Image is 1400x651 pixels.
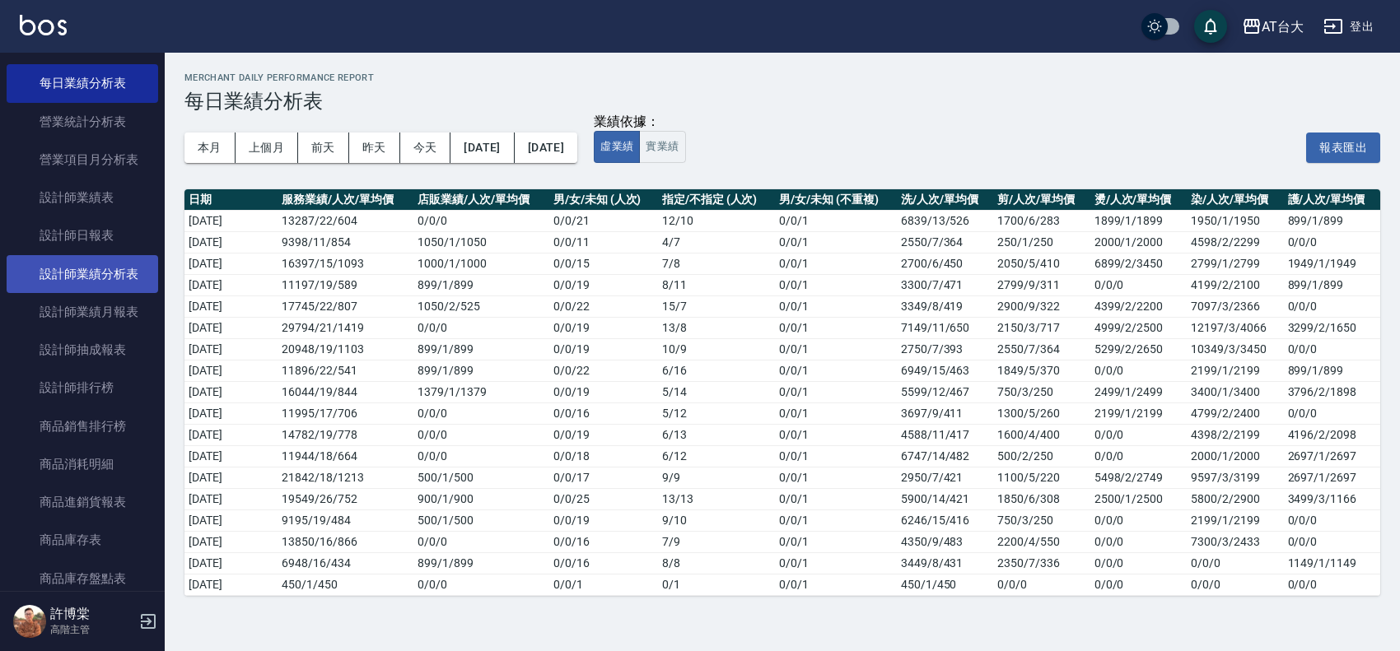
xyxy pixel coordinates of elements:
[775,338,897,360] td: 0 / 0 / 1
[413,488,549,509] td: 900 / 1 / 900
[184,338,278,360] td: [DATE]
[993,445,1090,467] td: 500/2/250
[658,509,775,531] td: 9 / 10
[1090,210,1187,231] td: 1899/1/1899
[1306,133,1380,163] button: 報表匯出
[1187,402,1283,424] td: 4799/2/2400
[413,381,549,402] td: 1379 / 1 / 1379
[7,141,158,179] a: 營業項目月分析表
[897,381,993,402] td: 5599/12/467
[1090,189,1187,211] th: 燙/人次/單均價
[897,210,993,231] td: 6839/13/526
[1187,253,1283,274] td: 2799/1/2799
[1090,574,1187,595] td: 0/0/0
[236,133,298,163] button: 上個月
[1187,424,1283,445] td: 4398/2/2199
[184,253,278,274] td: [DATE]
[1090,509,1187,531] td: 0/0/0
[658,488,775,509] td: 13 / 13
[1317,12,1380,42] button: 登出
[549,531,658,552] td: 0 / 0 / 16
[993,295,1090,317] td: 2900/9/322
[1187,210,1283,231] td: 1950/1/1950
[658,360,775,381] td: 6 / 16
[658,467,775,488] td: 9 / 9
[658,210,775,231] td: 12 / 10
[594,114,685,131] div: 業績依據：
[1187,381,1283,402] td: 3400/1/3400
[897,338,993,360] td: 2750/7/393
[993,274,1090,295] td: 2799/9/311
[775,189,897,211] th: 男/女/未知 (不重複)
[993,467,1090,488] td: 1100/5/220
[1187,295,1283,317] td: 7097/3/2366
[897,467,993,488] td: 2950/7/421
[658,317,775,338] td: 13 / 8
[897,445,993,467] td: 6747/14/482
[7,293,158,331] a: 設計師業績月報表
[993,509,1090,531] td: 750/3/250
[278,424,413,445] td: 14782 / 19 / 778
[1090,360,1187,381] td: 0/0/0
[7,369,158,407] a: 設計師排行榜
[775,552,897,574] td: 0 / 0 / 1
[897,531,993,552] td: 4350/9/483
[549,488,658,509] td: 0 / 0 / 25
[1284,295,1381,317] td: 0/0/0
[184,72,1380,83] h2: merchant daily performance report
[897,253,993,274] td: 2700/6/450
[413,552,549,574] td: 899 / 1 / 899
[658,189,775,211] th: 指定/不指定 (人次)
[775,295,897,317] td: 0 / 0 / 1
[184,509,278,531] td: [DATE]
[400,133,451,163] button: 今天
[278,467,413,488] td: 21842 / 18 / 1213
[775,488,897,509] td: 0 / 0 / 1
[993,253,1090,274] td: 2050/5/410
[658,552,775,574] td: 8 / 8
[897,574,993,595] td: 450/1/450
[7,179,158,216] a: 設計師業績表
[413,574,549,595] td: 0 / 0 / 0
[1187,445,1283,467] td: 2000/1/2000
[450,133,514,163] button: [DATE]
[278,402,413,424] td: 11995 / 17 / 706
[184,360,278,381] td: [DATE]
[278,574,413,595] td: 450 / 1 / 450
[1187,360,1283,381] td: 2199/1/2199
[1306,138,1380,154] a: 報表匯出
[1090,274,1187,295] td: 0/0/0
[20,15,67,35] img: Logo
[897,488,993,509] td: 5900/14/421
[13,605,46,638] img: Person
[278,552,413,574] td: 6948 / 16 / 434
[549,509,658,531] td: 0 / 0 / 19
[897,231,993,253] td: 2550/7/364
[897,189,993,211] th: 洗/人次/單均價
[184,90,1380,113] h3: 每日業績分析表
[897,274,993,295] td: 3300/7/471
[775,402,897,424] td: 0 / 0 / 1
[1090,231,1187,253] td: 2000/1/2000
[993,531,1090,552] td: 2200/4/550
[549,253,658,274] td: 0 / 0 / 15
[278,445,413,467] td: 11944 / 18 / 664
[184,210,278,231] td: [DATE]
[1090,381,1187,402] td: 2499/1/2499
[993,488,1090,509] td: 1850/6/308
[549,402,658,424] td: 0 / 0 / 16
[50,622,134,637] p: 高階主管
[1284,509,1381,531] td: 0/0/0
[184,189,1380,596] table: a dense table
[897,295,993,317] td: 3349/8/419
[413,231,549,253] td: 1050 / 1 / 1050
[1284,424,1381,445] td: 4196/2/2098
[1090,552,1187,574] td: 0/0/0
[993,424,1090,445] td: 1600/4/400
[775,509,897,531] td: 0 / 0 / 1
[413,509,549,531] td: 500 / 1 / 500
[1284,253,1381,274] td: 1949/1/1949
[775,210,897,231] td: 0 / 0 / 1
[658,338,775,360] td: 10 / 9
[278,189,413,211] th: 服務業績/人次/單均價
